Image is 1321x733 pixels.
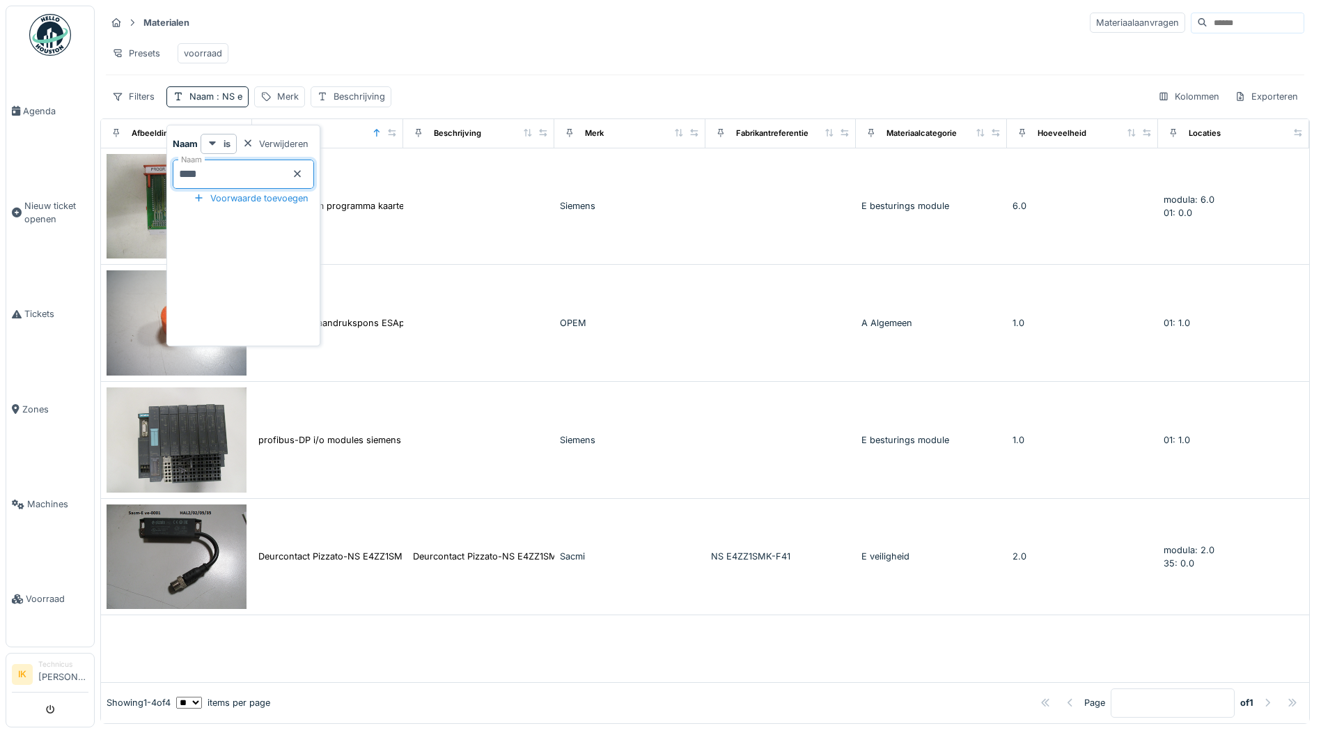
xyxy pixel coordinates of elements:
[1164,545,1214,555] span: modula: 2.0
[1164,194,1214,205] span: modula: 6.0
[1164,435,1190,445] span: 01: 1.0
[861,433,1001,447] div: E besturings module
[178,154,205,166] label: Naam
[1084,696,1105,709] div: Page
[1164,558,1194,569] span: 35: 0.0
[1189,128,1221,139] div: Locaties
[277,90,299,103] div: Merk
[38,659,88,670] div: Technicus
[258,316,419,330] div: Ronde oranje aandrukspons ESApack
[585,128,604,139] div: Merk
[413,550,581,563] div: Deurcontact Pizzato-NS E4ZZ1SMK-F41
[188,189,314,208] div: Voorwaarde toevoegen
[106,43,166,63] div: Presets
[861,199,1001,213] div: E besturings module
[886,128,957,139] div: Materiaalcategorie
[106,86,161,107] div: Filters
[560,550,700,563] div: Sacmi
[1090,13,1185,33] div: Materiaalaanvragen
[22,403,88,416] span: Zones
[107,387,247,493] img: profibus-DP i/o modules siemens ET200S
[560,316,700,330] div: OPEM
[1013,433,1152,447] div: 1.0
[1013,550,1152,563] div: 2.0
[24,199,88,226] span: Nieuw ticket openen
[1228,86,1304,107] div: Exporteren
[237,134,314,153] div: Verwijderen
[1152,86,1226,107] div: Kolommen
[214,91,242,102] span: : NS e
[258,199,409,213] div: siemens Eprom programma kaarten
[189,90,242,103] div: Naam
[132,128,173,139] div: Afbeelding
[138,16,195,29] strong: Materialen
[107,504,247,610] img: Deurcontact Pizzato-NS E4ZZ1SMK-F41
[173,137,198,151] strong: Naam
[711,550,851,563] div: NS E4ZZ1SMK-F41
[38,659,88,689] li: [PERSON_NAME]
[861,550,1001,563] div: E veiligheid
[334,90,385,103] div: Beschrijving
[861,316,1001,330] div: A Algemeen
[107,270,247,376] img: Ronde oranje aandrukspons ESApack
[224,137,230,151] strong: is
[258,433,437,447] div: profibus-DP i/o modules siemens ET200S
[1013,316,1152,330] div: 1.0
[184,47,222,60] div: voorraad
[27,497,88,511] span: Machines
[107,696,171,709] div: Showing 1 - 4 of 4
[1038,128,1086,139] div: Hoeveelheid
[736,128,808,139] div: Fabrikantreferentie
[1164,208,1192,218] span: 01: 0.0
[23,105,88,118] span: Agenda
[24,307,88,321] span: Tickets
[560,199,700,213] div: Siemens
[12,664,33,685] li: IK
[560,433,700,447] div: Siemens
[1240,696,1253,709] strong: of 1
[107,154,247,259] img: siemens Eprom programma kaarten
[434,128,481,139] div: Beschrijving
[258,550,427,563] div: Deurcontact Pizzato-NS E4ZZ1SMK-F41
[29,14,71,56] img: Badge_color-CXgf-gQk.svg
[1013,199,1152,213] div: 6.0
[176,696,270,709] div: items per page
[26,592,88,605] span: Voorraad
[1164,318,1190,328] span: 01: 1.0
